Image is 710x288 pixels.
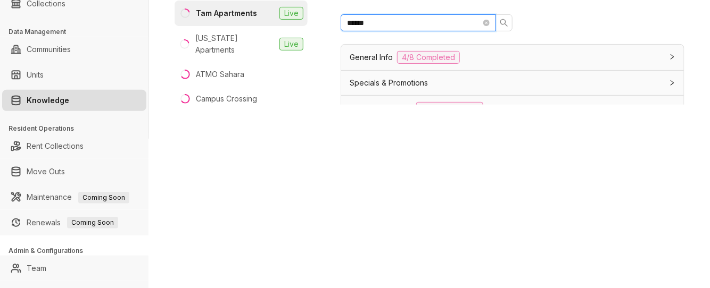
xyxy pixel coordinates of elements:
[669,54,675,60] span: collapsed
[27,39,71,60] a: Communities
[78,192,129,204] span: Coming Soon
[27,212,118,233] a: RenewalsComing Soon
[669,80,675,86] span: collapsed
[2,161,146,182] li: Move Outs
[279,38,303,50] span: Live
[27,161,65,182] a: Move Outs
[196,69,244,80] div: ATMO Sahara
[2,39,146,60] li: Communities
[27,135,84,157] a: Rent Collections
[500,19,508,27] span: search
[279,7,303,20] span: Live
[416,102,483,115] span: 6/24 Completed
[67,217,118,228] span: Coming Soon
[2,135,146,157] li: Rent Collections
[9,27,148,37] h3: Data Management
[483,20,490,26] span: close-circle
[2,64,146,86] li: Units
[196,93,257,105] div: Campus Crossing
[2,187,146,208] li: Maintenance
[341,96,684,121] div: Application Policy6/24 Completed
[341,71,684,95] div: Specials & Promotions
[350,77,428,89] span: Specials & Promotions
[9,124,148,133] h3: Resident Operations
[27,258,46,279] a: Team
[196,7,257,19] div: Tam Apartments
[9,246,148,256] h3: Admin & Configurations
[2,258,146,279] li: Team
[350,52,393,63] span: General Info
[397,51,460,64] span: 4/8 Completed
[350,103,412,114] span: Application Policy
[2,90,146,111] li: Knowledge
[195,32,275,56] div: [US_STATE] Apartments
[27,90,69,111] a: Knowledge
[341,45,684,70] div: General Info4/8 Completed
[27,64,44,86] a: Units
[2,212,146,233] li: Renewals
